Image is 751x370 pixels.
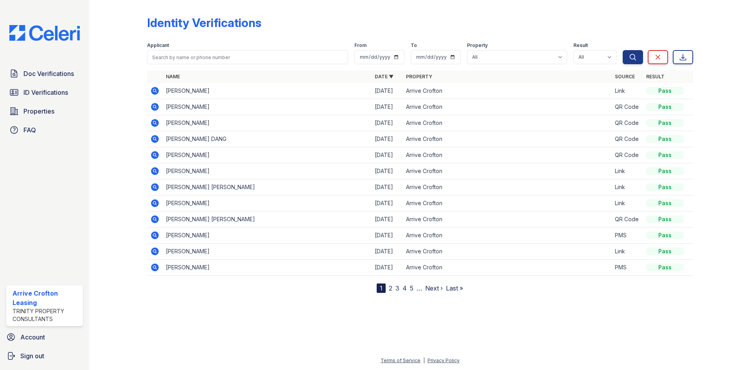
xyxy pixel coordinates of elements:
td: [PERSON_NAME] [163,115,372,131]
a: ID Verifications [6,85,83,100]
td: Arrive Crofton [403,115,612,131]
td: Link [612,244,643,260]
td: [PERSON_NAME] [163,99,372,115]
a: Last » [446,284,463,292]
div: Identity Verifications [147,16,261,30]
a: Sign out [3,348,86,364]
a: Account [3,329,86,345]
td: [DATE] [372,260,403,276]
a: Date ▼ [375,74,393,79]
td: Arrive Crofton [403,163,612,179]
a: Source [615,74,635,79]
input: Search by name or phone number [147,50,348,64]
td: [DATE] [372,115,403,131]
td: [DATE] [372,131,403,147]
td: [DATE] [372,99,403,115]
td: Arrive Crofton [403,211,612,227]
td: [PERSON_NAME] [163,195,372,211]
td: [DATE] [372,195,403,211]
td: Arrive Crofton [403,260,612,276]
a: Result [646,74,665,79]
div: Pass [646,247,684,255]
td: Arrive Crofton [403,227,612,244]
td: [PERSON_NAME] [163,244,372,260]
a: FAQ [6,122,83,138]
td: Link [612,179,643,195]
a: Property [406,74,432,79]
a: 4 [402,284,407,292]
a: 3 [395,284,399,292]
label: From [354,42,367,49]
div: Pass [646,215,684,223]
td: QR Code [612,211,643,227]
div: Pass [646,264,684,271]
a: Privacy Policy [428,357,460,363]
td: Arrive Crofton [403,83,612,99]
label: Applicant [147,42,169,49]
td: [PERSON_NAME] [163,163,372,179]
td: [DATE] [372,227,403,244]
span: Account [20,332,45,342]
td: Link [612,163,643,179]
td: Link [612,195,643,211]
td: QR Code [612,115,643,131]
div: Pass [646,199,684,207]
td: Arrive Crofton [403,131,612,147]
td: QR Code [612,147,643,163]
td: [DATE] [372,244,403,260]
span: … [417,283,422,293]
td: Arrive Crofton [403,99,612,115]
td: [PERSON_NAME] [PERSON_NAME] [163,211,372,227]
td: [PERSON_NAME] [163,83,372,99]
div: Pass [646,103,684,111]
td: [DATE] [372,179,403,195]
td: Arrive Crofton [403,147,612,163]
a: Next › [425,284,443,292]
div: Trinity Property Consultants [13,307,80,323]
div: Pass [646,119,684,127]
td: [PERSON_NAME] DANG [163,131,372,147]
span: Sign out [20,351,44,361]
td: Arrive Crofton [403,195,612,211]
div: Pass [646,87,684,95]
td: PMS [612,260,643,276]
a: 5 [410,284,413,292]
td: [PERSON_NAME] [163,227,372,244]
td: [PERSON_NAME] [163,260,372,276]
div: Pass [646,151,684,159]
a: Terms of Service [381,357,420,363]
div: Pass [646,167,684,175]
td: [PERSON_NAME] [163,147,372,163]
td: QR Code [612,131,643,147]
td: Arrive Crofton [403,244,612,260]
a: Doc Verifications [6,66,83,81]
td: Link [612,83,643,99]
td: [DATE] [372,163,403,179]
a: 2 [389,284,392,292]
label: To [411,42,417,49]
div: Pass [646,231,684,239]
div: Pass [646,135,684,143]
div: Pass [646,183,684,191]
td: [PERSON_NAME] [PERSON_NAME] [163,179,372,195]
td: QR Code [612,99,643,115]
label: Property [467,42,488,49]
span: Doc Verifications [23,69,74,78]
td: [DATE] [372,83,403,99]
div: 1 [377,283,386,293]
td: Arrive Crofton [403,179,612,195]
td: [DATE] [372,211,403,227]
img: CE_Logo_Blue-a8612792a0a2168367f1c8372b55b34899dd931a85d93a1a3d3e32e68fde9ad4.png [3,25,86,41]
span: FAQ [23,125,36,135]
a: Properties [6,103,83,119]
td: [DATE] [372,147,403,163]
label: Result [573,42,588,49]
a: Name [166,74,180,79]
span: Properties [23,106,54,116]
div: Arrive Crofton Leasing [13,289,80,307]
td: PMS [612,227,643,244]
span: ID Verifications [23,88,68,97]
div: | [423,357,425,363]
